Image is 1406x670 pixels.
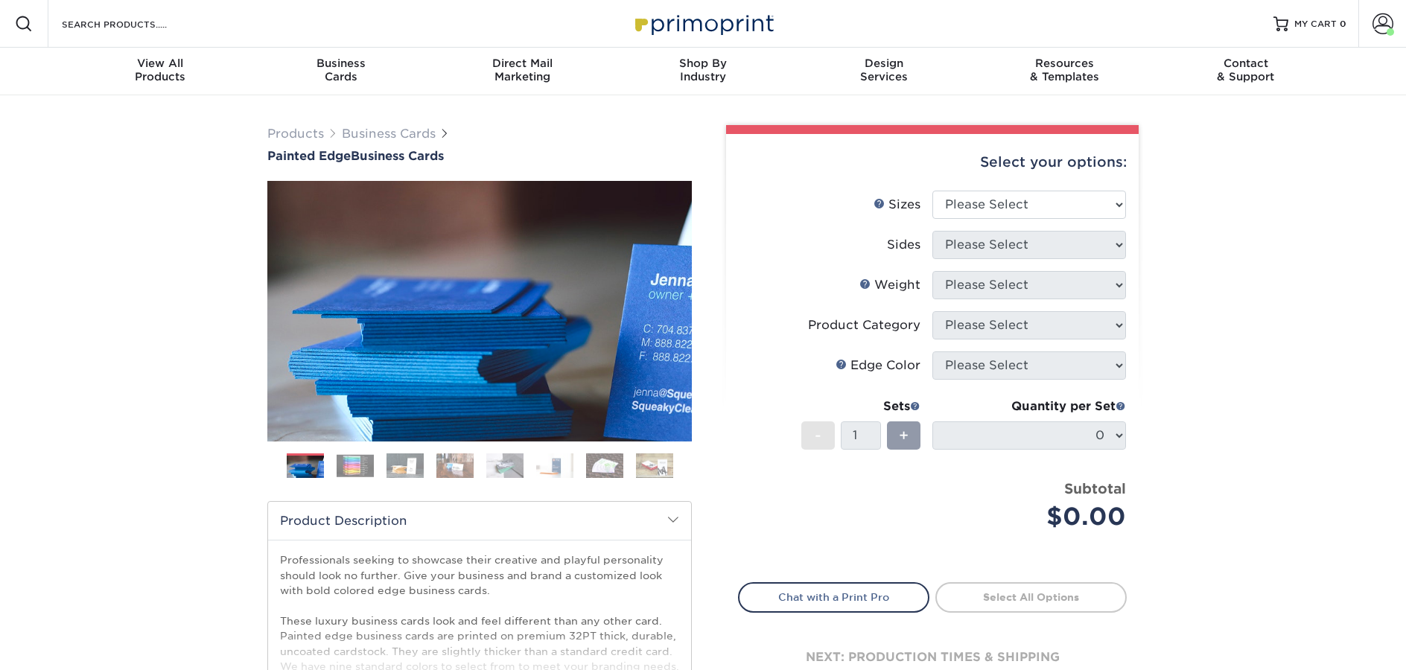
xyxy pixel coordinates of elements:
[613,57,794,83] div: Industry
[1064,480,1126,497] strong: Subtotal
[287,448,324,485] img: Business Cards 01
[1155,57,1336,70] span: Contact
[738,134,1127,191] div: Select your options:
[974,57,1155,70] span: Resources
[629,7,777,39] img: Primoprint
[586,453,623,479] img: Business Cards 07
[1340,19,1346,29] span: 0
[738,582,929,612] a: Chat with a Print Pro
[793,57,974,70] span: Design
[70,57,251,70] span: View All
[267,127,324,141] a: Products
[251,48,432,95] a: BusinessCards
[1155,48,1336,95] a: Contact& Support
[935,582,1127,612] a: Select All Options
[808,316,920,334] div: Product Category
[432,57,613,70] span: Direct Mail
[874,196,920,214] div: Sizes
[974,48,1155,95] a: Resources& Templates
[251,57,432,83] div: Cards
[613,57,794,70] span: Shop By
[70,48,251,95] a: View AllProducts
[436,453,474,479] img: Business Cards 04
[801,398,920,415] div: Sets
[432,57,613,83] div: Marketing
[536,453,573,479] img: Business Cards 06
[944,499,1126,535] div: $0.00
[267,149,692,163] h1: Business Cards
[974,57,1155,83] div: & Templates
[342,127,436,141] a: Business Cards
[432,48,613,95] a: Direct MailMarketing
[793,48,974,95] a: DesignServices
[1294,18,1337,31] span: MY CART
[887,236,920,254] div: Sides
[70,57,251,83] div: Products
[251,57,432,70] span: Business
[60,15,206,33] input: SEARCH PRODUCTS.....
[1155,57,1336,83] div: & Support
[932,398,1126,415] div: Quantity per Set
[337,454,374,477] img: Business Cards 02
[836,357,920,374] div: Edge Color
[815,424,821,447] span: -
[486,453,524,479] img: Business Cards 05
[387,453,424,479] img: Business Cards 03
[899,424,909,447] span: +
[793,57,974,83] div: Services
[268,502,691,540] h2: Product Description
[636,453,673,479] img: Business Cards 08
[267,99,692,523] img: Painted Edge 01
[859,276,920,294] div: Weight
[613,48,794,95] a: Shop ByIndustry
[267,149,351,163] span: Painted Edge
[267,149,692,163] a: Painted EdgeBusiness Cards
